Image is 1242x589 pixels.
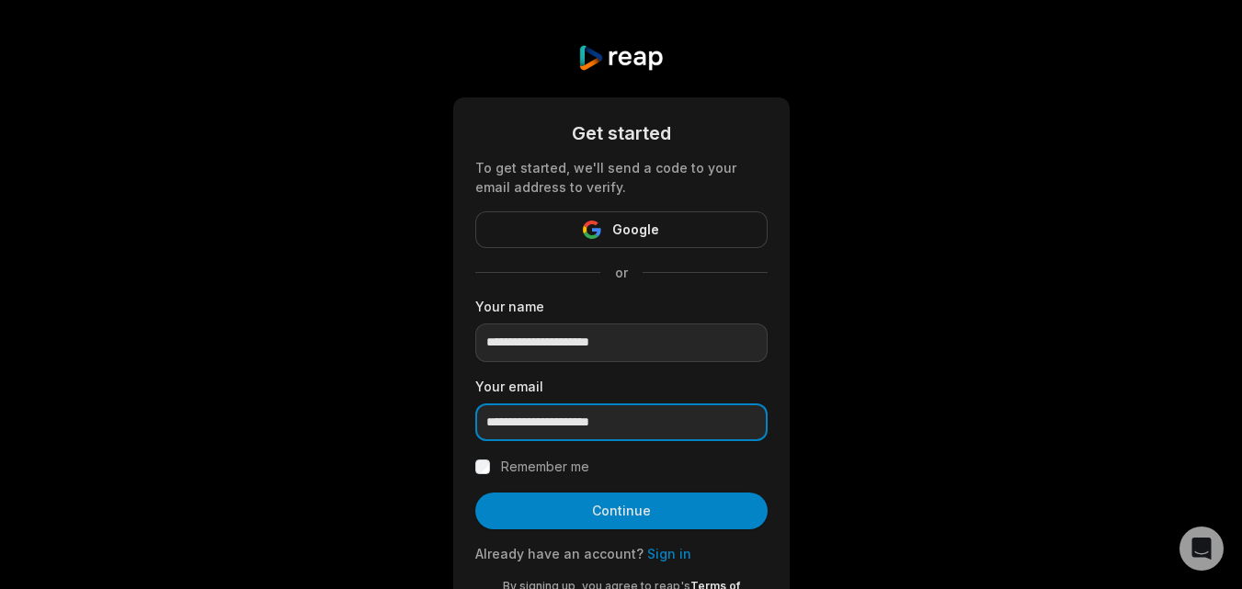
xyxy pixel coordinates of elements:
[1179,527,1224,571] div: Open Intercom Messenger
[475,211,768,248] button: Google
[577,44,665,72] img: reap
[501,456,589,478] label: Remember me
[647,546,691,561] a: Sign in
[475,119,768,147] div: Get started
[475,158,768,197] div: To get started, we'll send a code to your email address to verify.
[475,377,768,396] label: Your email
[612,219,659,241] span: Google
[475,546,644,561] span: Already have an account?
[600,263,643,282] span: or
[475,297,768,316] label: Your name
[475,493,768,529] button: Continue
